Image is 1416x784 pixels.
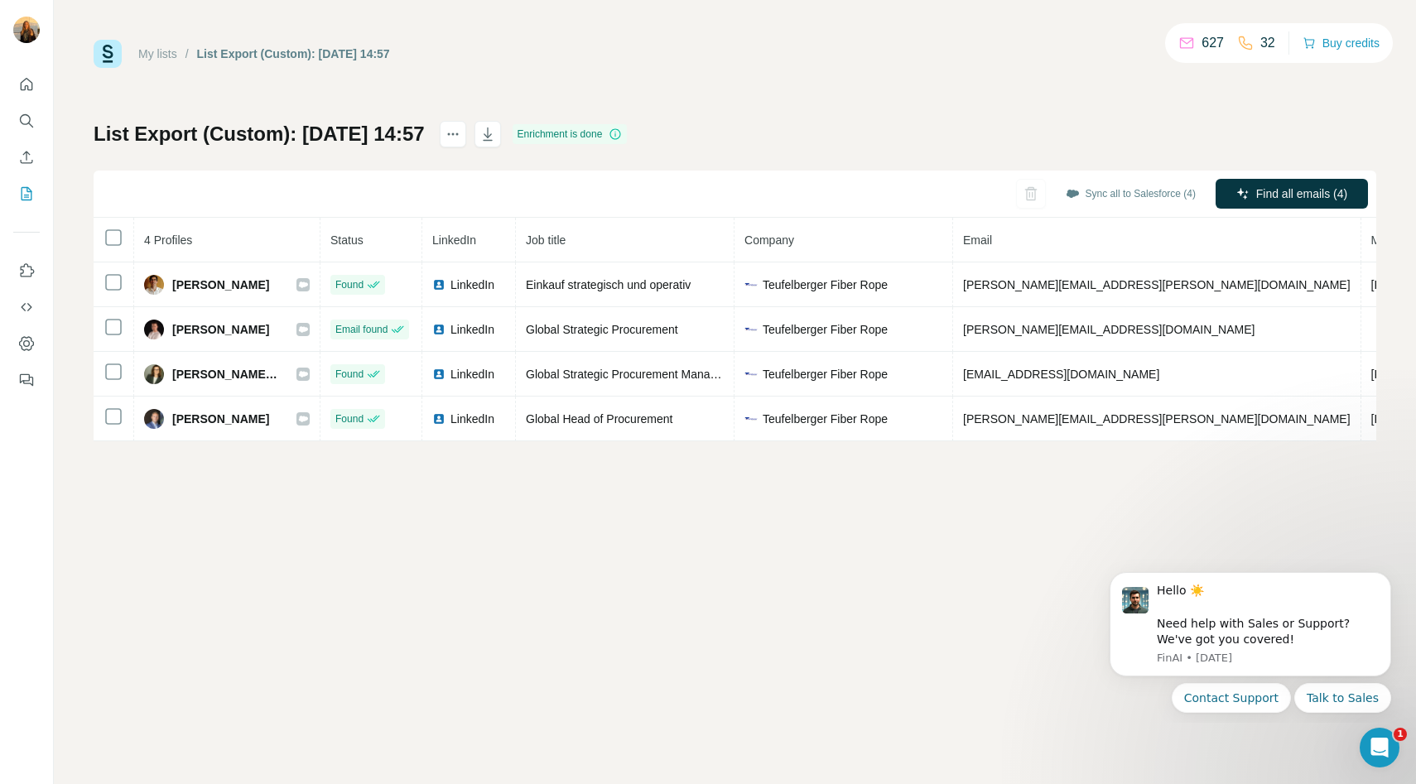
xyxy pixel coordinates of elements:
[13,17,40,43] img: Avatar
[744,323,758,336] img: company-logo
[144,364,164,384] img: Avatar
[13,142,40,172] button: Enrich CSV
[1256,185,1347,202] span: Find all emails (4)
[1054,181,1207,206] button: Sync all to Salesforce (4)
[963,412,1351,426] span: [PERSON_NAME][EMAIL_ADDRESS][PERSON_NAME][DOMAIN_NAME]
[513,124,628,144] div: Enrichment is done
[144,275,164,295] img: Avatar
[450,277,494,293] span: LinkedIn
[432,278,446,291] img: LinkedIn logo
[963,368,1159,381] span: [EMAIL_ADDRESS][DOMAIN_NAME]
[526,278,691,291] span: Einkauf strategisch und operativ
[94,40,122,68] img: Surfe Logo
[526,233,566,247] span: Job title
[335,277,364,292] span: Found
[172,277,269,293] span: [PERSON_NAME]
[144,320,164,339] img: Avatar
[450,321,494,338] span: LinkedIn
[440,121,466,147] button: actions
[94,121,425,147] h1: List Export (Custom): [DATE] 14:57
[172,366,280,382] span: [PERSON_NAME] Letic
[335,411,364,426] span: Found
[172,411,269,427] span: [PERSON_NAME]
[13,365,40,395] button: Feedback
[526,323,678,336] span: Global Strategic Procurement
[13,179,40,209] button: My lists
[172,321,269,338] span: [PERSON_NAME]
[744,233,794,247] span: Company
[763,321,888,338] span: Teufelberger Fiber Rope
[1216,179,1368,209] button: Find all emails (4)
[1303,31,1380,55] button: Buy credits
[450,411,494,427] span: LinkedIn
[963,233,992,247] span: Email
[13,106,40,136] button: Search
[1371,233,1405,247] span: Mobile
[1394,728,1407,741] span: 1
[763,411,888,427] span: Teufelberger Fiber Rope
[138,47,177,60] a: My lists
[744,368,758,381] img: company-logo
[185,46,189,62] li: /
[432,412,446,426] img: LinkedIn logo
[963,323,1255,336] span: [PERSON_NAME][EMAIL_ADDRESS][DOMAIN_NAME]
[963,278,1351,291] span: [PERSON_NAME][EMAIL_ADDRESS][PERSON_NAME][DOMAIN_NAME]
[432,368,446,381] img: LinkedIn logo
[432,323,446,336] img: LinkedIn logo
[335,322,388,337] span: Email found
[450,366,494,382] span: LinkedIn
[1085,557,1416,723] iframe: Intercom notifications message
[144,233,192,247] span: 4 Profiles
[763,277,888,293] span: Teufelberger Fiber Rope
[432,233,476,247] span: LinkedIn
[763,366,888,382] span: Teufelberger Fiber Rope
[13,70,40,99] button: Quick start
[197,46,390,62] div: List Export (Custom): [DATE] 14:57
[13,292,40,322] button: Use Surfe API
[1260,33,1275,53] p: 32
[526,368,727,381] span: Global Strategic Procurement Manager
[1360,728,1399,767] iframe: Intercom live chat
[144,409,164,429] img: Avatar
[335,367,364,382] span: Found
[744,412,758,426] img: company-logo
[330,233,364,247] span: Status
[744,278,758,291] img: company-logo
[526,412,672,426] span: Global Head of Procurement
[1202,33,1224,53] p: 627
[13,256,40,286] button: Use Surfe on LinkedIn
[13,329,40,358] button: Dashboard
